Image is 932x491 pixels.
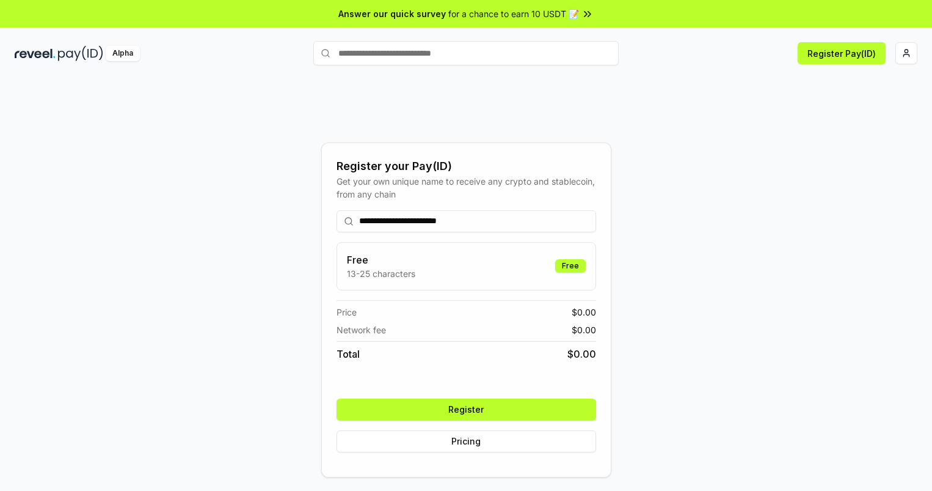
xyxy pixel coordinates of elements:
[337,323,386,336] span: Network fee
[338,7,446,20] span: Answer our quick survey
[337,158,596,175] div: Register your Pay(ID)
[347,253,415,267] h3: Free
[337,430,596,452] button: Pricing
[555,259,586,273] div: Free
[15,46,56,61] img: reveel_dark
[567,347,596,361] span: $ 0.00
[572,306,596,319] span: $ 0.00
[337,306,357,319] span: Price
[58,46,103,61] img: pay_id
[572,323,596,336] span: $ 0.00
[337,175,596,201] div: Get your own unique name to receive any crypto and stablecoin, from any chain
[347,267,415,280] p: 13-25 characters
[337,347,360,361] span: Total
[337,399,596,421] button: Register
[798,42,886,64] button: Register Pay(ID)
[448,7,579,20] span: for a chance to earn 10 USDT 📝
[106,46,140,61] div: Alpha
